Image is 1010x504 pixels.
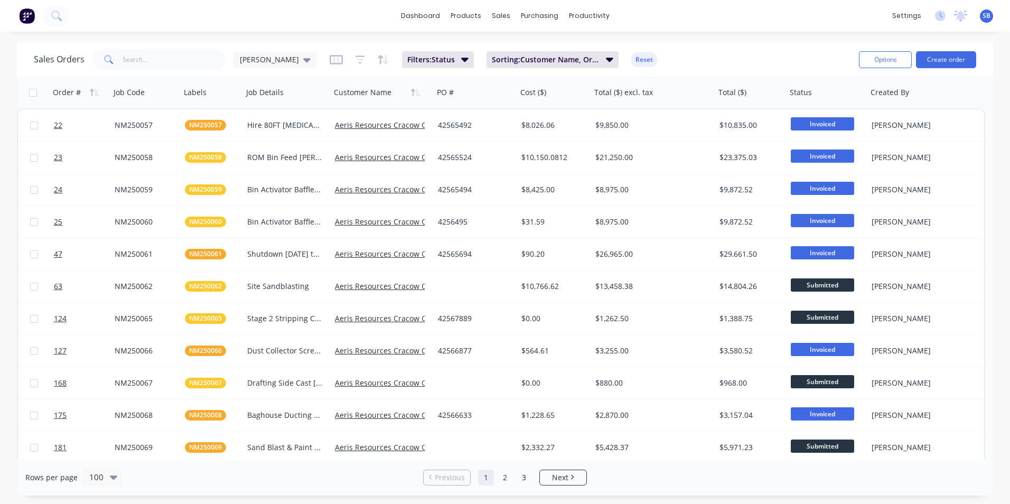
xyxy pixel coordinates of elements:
[791,407,854,421] span: Invoiced
[516,8,564,24] div: purchasing
[872,442,937,453] div: [PERSON_NAME]
[185,217,226,227] button: NM250060
[859,51,912,68] button: Options
[247,410,323,421] div: Baghouse Ducting Elbow
[719,313,779,324] div: $1,388.75
[872,281,937,292] div: [PERSON_NAME]
[791,214,854,227] span: Invoiced
[564,8,615,24] div: productivity
[438,410,509,421] div: 42566633
[185,346,226,356] button: NM250066
[887,8,927,24] div: settings
[872,184,937,195] div: [PERSON_NAME]
[438,249,509,259] div: 42565694
[719,442,779,453] div: $5,971.23
[719,346,779,356] div: $3,580.52
[54,303,115,334] a: 124
[114,87,145,98] div: Job Code
[247,120,323,130] div: Hire 80FT [MEDICAL_DATA] Boom - Diesel As Per Quote AR25-35
[247,313,323,324] div: Stage 2 Stripping Circuit Pipework - Fabrication
[54,367,115,399] a: 168
[521,249,584,259] div: $90.20
[718,87,746,98] div: Total ($)
[791,375,854,388] span: Submitted
[983,11,990,21] span: SB
[54,313,67,324] span: 124
[185,410,226,421] button: NM250068
[115,442,173,453] div: NM250069
[34,54,85,64] h1: Sales Orders
[521,152,584,163] div: $10,150.0812
[396,8,445,24] a: dashboard
[872,217,937,227] div: [PERSON_NAME]
[445,8,487,24] div: products
[791,278,854,292] span: Submitted
[54,335,115,367] a: 127
[54,378,67,388] span: 168
[247,184,323,195] div: Bin Activator Baffle No.1 As Per Quote Q1689
[595,281,705,292] div: $13,458.38
[54,174,115,206] a: 24
[54,206,115,238] a: 25
[719,378,779,388] div: $968.00
[521,346,584,356] div: $564.61
[189,378,222,388] span: NM250067
[247,442,323,453] div: Sand Blast & Paint Consumables
[189,313,222,324] span: NM250065
[791,117,854,130] span: Invoiced
[521,410,584,421] div: $1,228.65
[247,217,323,227] div: Bin Activator Baffle No.2 As Per Quote Q1689
[521,217,584,227] div: $31.59
[247,281,323,292] div: Site Sandblasting
[791,311,854,324] span: Submitted
[185,313,226,324] button: NM250065
[54,109,115,141] a: 22
[437,87,454,98] div: PO #
[872,120,937,130] div: [PERSON_NAME]
[54,432,115,463] a: 181
[189,442,222,453] span: NM250069
[552,472,568,483] span: Next
[115,378,173,388] div: NM250067
[115,281,173,292] div: NM250062
[438,217,509,227] div: 4256495
[54,120,62,130] span: 22
[335,378,461,388] a: Aeris Resources Cracow Operations
[189,152,222,163] span: NM250058
[594,87,653,98] div: Total ($) excl. tax
[184,87,207,98] div: Labels
[595,346,705,356] div: $3,255.00
[791,182,854,195] span: Invoiced
[407,54,455,65] span: Filters: Status
[115,346,173,356] div: NM250066
[520,87,546,98] div: Cost ($)
[872,378,937,388] div: [PERSON_NAME]
[872,410,937,421] div: [PERSON_NAME]
[521,378,584,388] div: $0.00
[185,442,226,453] button: NM250069
[631,52,657,67] button: Reset
[25,472,78,483] span: Rows per page
[438,120,509,130] div: 42565492
[719,184,779,195] div: $9,872.52
[435,472,465,483] span: Previous
[54,270,115,302] a: 63
[247,346,323,356] div: Dust Collector Screw As Per Quote AR25-38
[497,470,513,486] a: Page 2
[115,152,173,163] div: NM250058
[791,343,854,356] span: Invoiced
[595,184,705,195] div: $8,975.00
[595,217,705,227] div: $8,975.00
[54,442,67,453] span: 181
[189,184,222,195] span: NM250059
[521,120,584,130] div: $8,026.06
[521,442,584,453] div: $2,332.27
[335,120,461,130] a: Aeris Resources Cracow Operations
[438,313,509,324] div: 42567889
[335,217,461,227] a: Aeris Resources Cracow Operations
[335,152,461,162] a: Aeris Resources Cracow Operations
[54,410,67,421] span: 175
[872,313,937,324] div: [PERSON_NAME]
[871,87,909,98] div: Created By
[492,54,600,65] span: Sorting: Customer Name, Order #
